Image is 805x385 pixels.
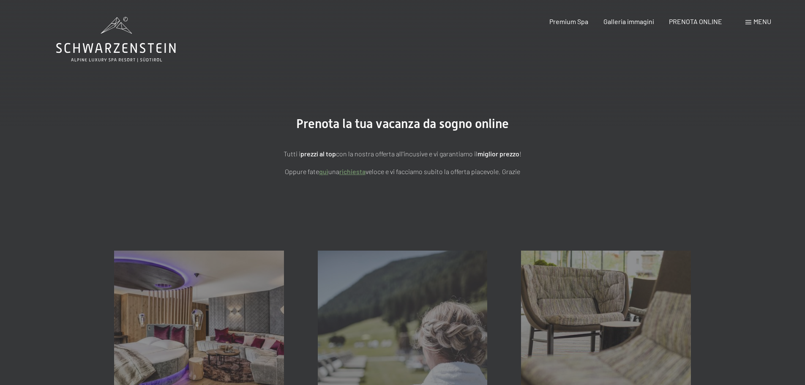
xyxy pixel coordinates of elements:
a: PRENOTA ONLINE [669,17,722,25]
strong: miglior prezzo [478,150,519,158]
strong: prezzi al top [300,150,336,158]
a: Premium Spa [549,17,588,25]
a: Galleria immagini [603,17,654,25]
span: Prenota la tua vacanza da sogno online [296,116,509,131]
span: Menu [753,17,771,25]
p: Oppure fate una veloce e vi facciamo subito la offerta piacevole. Grazie [191,166,614,177]
a: quì [319,167,328,175]
a: richiesta [339,167,366,175]
p: Tutti i con la nostra offerta all'incusive e vi garantiamo il ! [191,148,614,159]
